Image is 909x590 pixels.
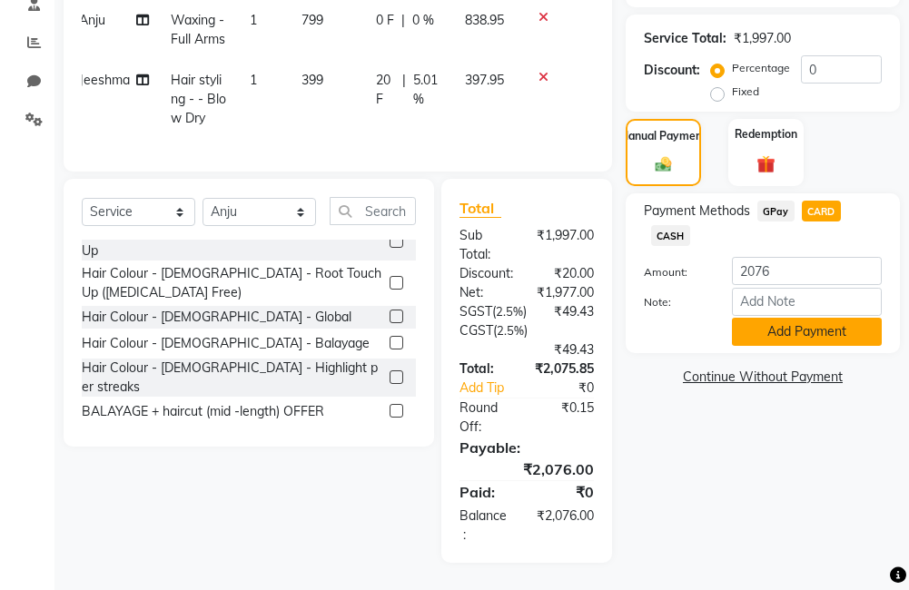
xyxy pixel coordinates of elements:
span: CASH [651,225,690,246]
div: ₹49.43 [446,340,608,359]
div: BALAYAGE + haircut (mid -length) OFFER [82,402,324,421]
span: 0 % [412,11,434,30]
div: Discount: [644,61,700,80]
div: ₹2,076.00 [523,506,608,545]
label: Manual Payment [619,128,706,144]
span: 5.01 % [413,71,443,109]
div: Hair Colour - [DEMOGRAPHIC_DATA] - Balayage [82,334,370,353]
div: ₹2,076.00 [446,458,608,480]
span: 2.5% [497,323,524,338]
span: 838.95 [465,12,504,28]
span: CGST [459,322,493,339]
a: Add Tip [446,379,540,398]
span: | [402,71,406,109]
span: 2.5% [496,304,523,319]
div: Payable: [446,437,608,458]
div: Sub Total: [446,226,523,264]
div: Paid: [446,481,527,503]
button: Add Payment [732,318,882,346]
div: Service Total: [644,29,726,48]
span: 397.95 [465,72,504,88]
span: CARD [802,201,841,221]
div: Net: [446,283,523,302]
span: | [401,11,405,30]
span: Hair styling - - Blow Dry [171,72,226,126]
div: ₹0 [540,379,608,398]
div: Hair Colour - [DEMOGRAPHIC_DATA] - Root Touch Up [82,222,382,261]
div: Hair Colour - [DEMOGRAPHIC_DATA] - Highlight per streaks [82,359,382,397]
span: Jeeshma [79,72,130,88]
span: 0 F [376,11,394,30]
div: ( ) [446,321,608,340]
div: ₹20.00 [527,264,608,283]
span: GPay [757,201,795,221]
span: 1 [250,72,257,88]
div: Hair Colour - [DEMOGRAPHIC_DATA] - Root Touch Up ([MEDICAL_DATA] Free) [82,264,382,302]
div: ₹0.15 [527,398,608,437]
span: SGST [459,303,492,320]
input: Add Note [732,288,882,316]
span: 799 [301,12,323,28]
label: Redemption [735,126,797,143]
div: ₹1,977.00 [523,283,608,302]
div: Balance : [446,506,523,545]
img: _cash.svg [650,155,677,174]
span: Waxing - Full Arms [171,12,225,47]
a: Continue Without Payment [629,368,896,387]
div: ₹2,075.85 [521,359,608,379]
div: Discount: [446,264,527,283]
span: Total [459,199,501,218]
span: 399 [301,72,323,88]
label: Percentage [732,60,790,76]
div: ₹1,997.00 [734,29,791,48]
span: Payment Methods [644,202,750,221]
span: 1 [250,12,257,28]
input: Amount [732,257,882,285]
span: Anju [79,12,105,28]
div: ₹1,997.00 [523,226,608,264]
label: Amount: [630,264,718,280]
div: Round Off: [446,398,527,437]
div: ( ) [446,302,540,321]
input: Search or Scan [330,197,416,225]
label: Note: [630,294,718,310]
label: Fixed [732,84,759,100]
img: _gift.svg [751,153,780,176]
div: ₹49.43 [540,302,608,321]
div: Hair Colour - [DEMOGRAPHIC_DATA] - Global [82,308,351,327]
span: 20 F [376,71,395,109]
div: ₹0 [527,481,608,503]
div: Total: [446,359,521,379]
